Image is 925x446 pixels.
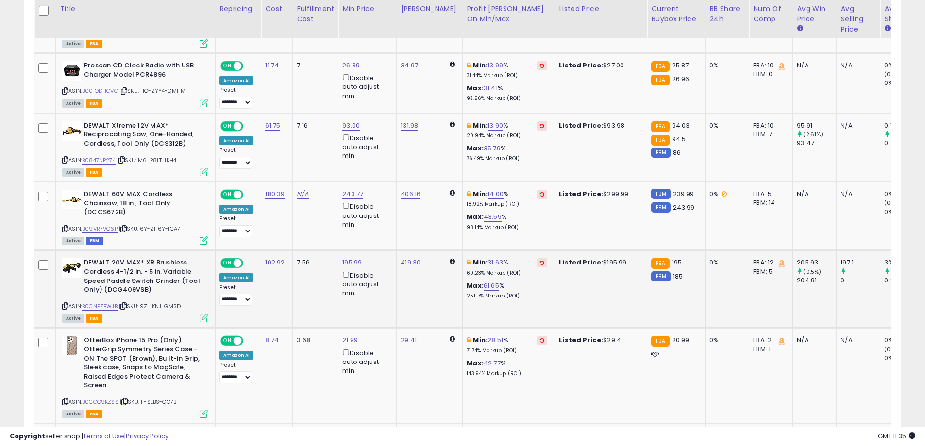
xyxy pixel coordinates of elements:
[673,189,694,198] span: 239.99
[841,336,873,345] div: N/A
[488,61,503,70] a: 13.99
[242,62,257,70] span: OFF
[401,335,417,345] a: 29.41
[672,61,689,70] span: 25.87
[841,61,873,70] div: N/A
[559,258,639,267] div: $195.99
[467,155,547,162] p: 76.49% Markup (ROI)
[651,4,701,24] div: Current Buybox Price
[484,144,501,153] a: 35.79
[401,4,458,14] div: [PERSON_NAME]
[797,336,829,345] div: N/A
[62,121,208,175] div: ASIN:
[672,74,690,83] span: 26.96
[540,63,544,68] i: Revert to store-level Min Markup
[467,4,551,24] div: Profit [PERSON_NAME] on Min/Max
[753,130,785,139] div: FBM: 7
[467,121,547,139] div: %
[342,4,392,14] div: Min Price
[803,268,821,276] small: (0.5%)
[559,258,603,267] b: Listed Price:
[265,121,280,131] a: 61.75
[709,4,745,24] div: BB Share 24h.
[841,121,873,130] div: N/A
[119,225,180,232] span: | SKU: 6Y-ZH6Y-1CA7
[878,431,915,441] span: 2025-09-13 11:35 GMT
[797,139,836,148] div: 93.47
[297,4,334,24] div: Fulfillment Cost
[84,121,202,151] b: DEWALT Xtreme 12V MAX* Reciprocating Saw, One-Handed, Cordless, Tool Only (DCS312B)
[265,258,285,267] a: 102.92
[467,347,547,354] p: 71.74% Markup (ROI)
[467,293,547,299] p: 251.17% Markup (ROI)
[672,134,686,144] span: 94.5
[221,259,234,267] span: ON
[219,351,253,360] div: Amazon AI
[401,258,420,267] a: 419.30
[559,4,643,14] div: Listed Price
[221,122,234,130] span: ON
[884,346,898,353] small: (0%)
[342,335,358,345] a: 21.99
[126,431,168,441] a: Privacy Policy
[467,190,547,208] div: %
[673,203,695,212] span: 243.99
[342,132,389,161] div: Disable auto adjust min
[484,212,502,222] a: 43.59
[651,135,669,146] small: FBA
[62,190,208,244] div: ASIN:
[342,72,389,100] div: Disable auto adjust min
[651,148,670,158] small: FBM
[884,199,898,207] small: (0%)
[342,201,389,229] div: Disable auto adjust min
[473,189,488,198] b: Min:
[467,359,547,377] div: %
[60,4,211,14] div: Title
[884,70,898,78] small: (0%)
[467,258,547,276] div: %
[342,347,389,376] div: Disable auto adjust min
[219,362,253,384] div: Preset:
[891,131,913,138] small: (21.43%)
[221,62,234,70] span: ON
[221,191,234,199] span: ON
[709,258,741,267] div: 0%
[83,431,124,441] a: Terms of Use
[651,202,670,213] small: FBM
[467,281,547,299] div: %
[342,270,389,298] div: Disable auto adjust min
[803,131,823,138] small: (2.61%)
[651,336,669,347] small: FBA
[467,95,547,102] p: 93.56% Markup (ROI)
[86,410,102,418] span: FBA
[559,121,603,130] b: Listed Price:
[82,87,118,95] a: B00IODHGVG
[673,148,681,157] span: 86
[797,4,832,24] div: Avg Win Price
[651,121,669,132] small: FBA
[467,213,547,231] div: %
[884,258,924,267] div: 3%
[467,144,547,162] div: %
[651,271,670,281] small: FBM
[797,276,836,285] div: 204.91
[242,191,257,199] span: OFF
[467,336,547,354] div: %
[342,61,360,70] a: 26.39
[297,189,308,199] a: N/A
[709,190,741,198] div: 0%
[559,121,639,130] div: $93.98
[672,258,682,267] span: 195
[797,121,836,130] div: 95.91
[841,276,880,285] div: 0
[86,99,102,108] span: FBA
[62,190,82,209] img: 31exRATYl7L._SL40_.jpg
[884,4,920,24] div: Avg BB Share
[62,121,82,141] img: 312+oRSBBjL._SL40_.jpg
[673,272,683,281] span: 185
[219,215,253,237] div: Preset:
[884,336,924,345] div: 0%
[401,189,420,199] a: 406.16
[221,337,234,345] span: ON
[219,205,253,214] div: Amazon AI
